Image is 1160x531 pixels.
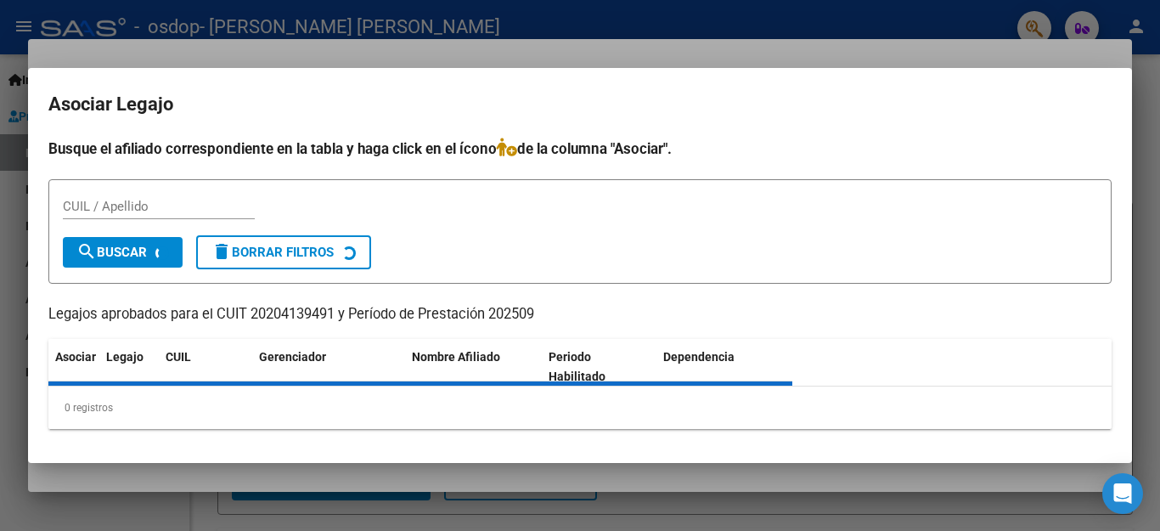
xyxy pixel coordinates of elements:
[663,350,735,364] span: Dependencia
[63,237,183,268] button: Buscar
[106,350,144,364] span: Legajo
[542,339,656,395] datatable-header-cell: Periodo Habilitado
[159,339,252,395] datatable-header-cell: CUIL
[405,339,542,395] datatable-header-cell: Nombre Afiliado
[412,350,500,364] span: Nombre Afiliado
[76,245,147,260] span: Buscar
[656,339,793,395] datatable-header-cell: Dependencia
[166,350,191,364] span: CUIL
[211,245,334,260] span: Borrar Filtros
[48,138,1112,160] h4: Busque el afiliado correspondiente en la tabla y haga click en el ícono de la columna "Asociar".
[211,241,232,262] mat-icon: delete
[549,350,605,383] span: Periodo Habilitado
[55,350,96,364] span: Asociar
[48,339,99,395] datatable-header-cell: Asociar
[76,241,97,262] mat-icon: search
[196,235,371,269] button: Borrar Filtros
[252,339,405,395] datatable-header-cell: Gerenciador
[48,304,1112,325] p: Legajos aprobados para el CUIT 20204139491 y Período de Prestación 202509
[259,350,326,364] span: Gerenciador
[48,387,1112,429] div: 0 registros
[48,88,1112,121] h2: Asociar Legajo
[1102,473,1143,514] div: Open Intercom Messenger
[99,339,159,395] datatable-header-cell: Legajo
